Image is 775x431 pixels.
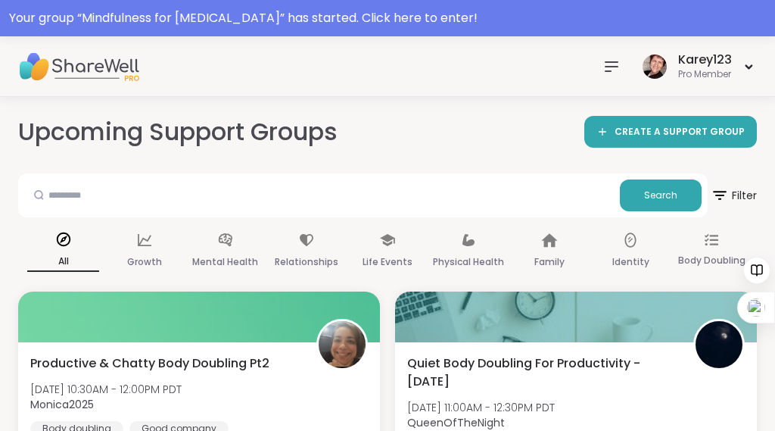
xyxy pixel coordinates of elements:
[407,415,505,430] b: QueenOfTheNight
[678,251,745,270] p: Body Doubling
[696,321,742,368] img: QueenOfTheNight
[319,321,366,368] img: Monica2025
[620,180,702,211] button: Search
[612,253,649,271] p: Identity
[584,116,757,148] a: CREATE A SUPPORT GROUP
[30,354,269,373] span: Productive & Chatty Body Doubling Pt2
[407,354,677,391] span: Quiet Body Doubling For Productivity - [DATE]
[363,253,412,271] p: Life Events
[192,253,258,271] p: Mental Health
[9,9,766,27] div: Your group “ Mindfulness for [MEDICAL_DATA] ” has started. Click here to enter!
[711,177,757,214] span: Filter
[433,253,504,271] p: Physical Health
[678,52,732,68] div: Karey123
[27,252,99,272] p: All
[30,397,94,412] b: Monica2025
[18,115,338,149] h2: Upcoming Support Groups
[615,126,745,139] span: CREATE A SUPPORT GROUP
[644,189,677,202] span: Search
[18,40,139,93] img: ShareWell Nav Logo
[643,55,667,79] img: Karey123
[678,68,732,81] div: Pro Member
[534,253,565,271] p: Family
[127,253,162,271] p: Growth
[711,173,757,217] button: Filter
[275,253,338,271] p: Relationships
[407,400,555,415] span: [DATE] 11:00AM - 12:30PM PDT
[30,382,182,397] span: [DATE] 10:30AM - 12:00PM PDT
